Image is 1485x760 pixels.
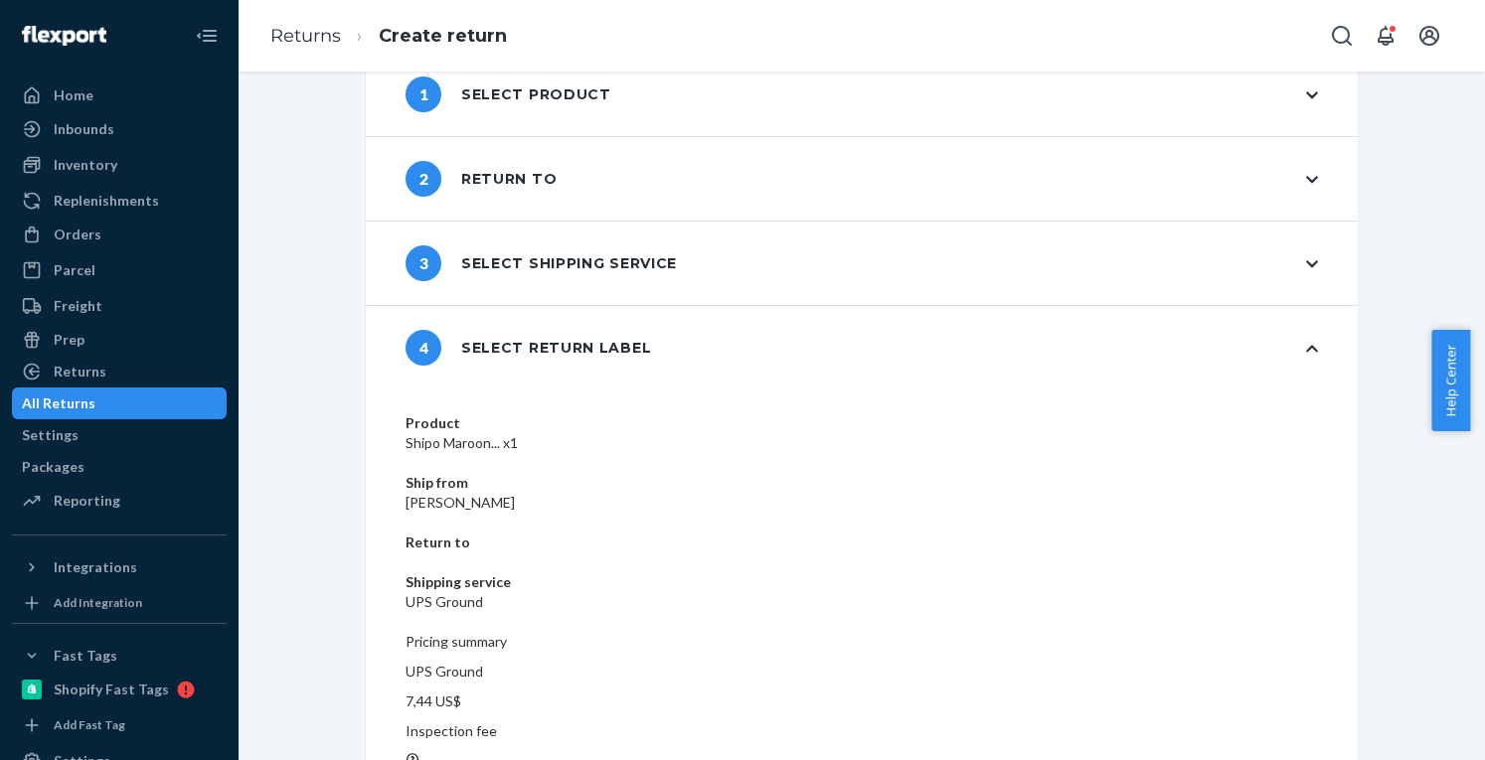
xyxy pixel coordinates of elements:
span: 2 [406,161,441,197]
button: Close Navigation [187,16,227,56]
p: UPS Ground [406,662,1318,682]
div: Home [54,85,93,105]
div: Reporting [54,491,120,511]
button: Fast Tags [12,640,227,672]
ol: breadcrumbs [254,7,523,66]
dt: Shipping service [406,572,1318,592]
div: Returns [54,362,106,381]
a: Returns [270,25,341,47]
dd: UPS Ground [406,592,1318,612]
a: Inventory [12,149,227,181]
div: Fast Tags [54,646,117,666]
div: Packages [22,457,84,477]
div: Freight [54,296,102,316]
a: Returns [12,356,227,387]
div: Select shipping service [406,245,677,281]
span: 3 [406,245,441,281]
a: Settings [12,419,227,451]
a: Home [12,79,227,111]
div: Shopify Fast Tags [54,680,169,699]
div: Inbounds [54,119,114,139]
span: 1 [406,76,441,112]
a: Shopify Fast Tags [12,674,227,705]
div: Inventory [54,155,117,175]
p: 7,44 US$ [406,691,1318,711]
div: Integrations [54,557,137,577]
a: Reporting [12,485,227,517]
a: Inbounds [12,113,227,145]
a: Add Integration [12,591,227,615]
dt: Product [406,413,1318,433]
dt: Ship from [406,473,1318,493]
button: Integrations [12,551,227,583]
button: Help Center [1431,330,1470,431]
div: Add Fast Tag [54,716,125,733]
p: Pricing summary [406,632,1318,652]
a: Parcel [12,254,227,286]
div: Orders [54,225,101,244]
a: All Returns [12,387,227,419]
a: Freight [12,290,227,322]
p: Inspection fee [406,721,1318,741]
img: Flexport logo [22,26,106,46]
button: Open account menu [1409,16,1449,56]
a: Packages [12,451,227,483]
div: Select product [406,76,611,112]
a: Replenishments [12,185,227,217]
div: Replenishments [54,191,159,211]
div: Settings [22,425,79,445]
button: Open Search Box [1322,16,1362,56]
div: Parcel [54,260,95,280]
div: Select return label [406,330,651,366]
div: Prep [54,330,84,350]
button: Open notifications [1366,16,1405,56]
dd: Shipo Maroon... x1 [406,433,1318,453]
a: Prep [12,324,227,356]
dt: Return to [406,532,1318,552]
a: Create return [379,25,507,47]
div: All Returns [22,393,95,413]
div: Add Integration [54,594,142,611]
span: 4 [406,330,441,366]
a: Orders [12,219,227,250]
dd: [PERSON_NAME] [406,493,1318,513]
div: Return to [406,161,557,197]
a: Add Fast Tag [12,713,227,737]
